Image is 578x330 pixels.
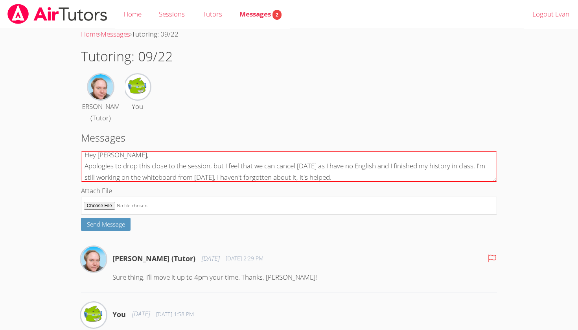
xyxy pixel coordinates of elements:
a: Home [81,29,99,39]
h4: You [112,309,126,320]
h4: [PERSON_NAME] (Tutor) [112,253,195,264]
h1: Tutoring: 09/22 [81,46,497,66]
p: Sure thing. I’ll move it up to 4pm your time. Thanks, [PERSON_NAME]! [112,272,497,283]
span: [DATE] [132,308,150,320]
div: › › [81,29,497,40]
input: Attach File [81,197,497,215]
a: Messages [101,29,130,39]
img: Shawn White [88,74,113,100]
img: Evan Warneck [125,74,150,100]
img: Evan Warneck [81,302,106,328]
span: [DATE] 2:29 PM [226,254,263,262]
textarea: Hey [PERSON_NAME], Apologies to drop this close to the session, but I feel that we can cancel [DA... [81,151,497,182]
div: You [132,101,143,112]
span: Messages [239,9,282,18]
span: Attach File [81,186,112,195]
span: Send Message [87,220,125,228]
span: [DATE] [202,253,219,264]
img: Shawn White [81,247,106,272]
img: airtutors_banner-c4298cdbf04f3fff15de1276eac7730deb9818008684d7c2e4769d2f7ddbe033.png [7,4,108,24]
h2: Messages [81,130,497,145]
span: Tutoring: 09/22 [132,29,179,39]
span: [DATE] 1:58 PM [156,310,194,318]
div: [PERSON_NAME] (Tutor) [76,101,125,124]
span: 2 [272,10,282,20]
button: Send Message [81,218,131,231]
